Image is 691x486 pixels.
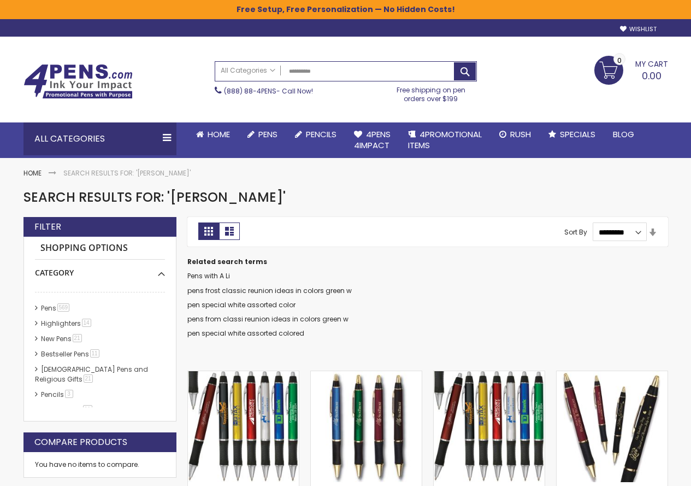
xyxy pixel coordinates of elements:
[221,66,275,75] span: All Categories
[187,329,304,338] a: pen special white assorted colored
[73,334,82,342] span: 21
[224,86,276,96] a: (888) 88-4PENS
[613,128,634,140] span: Blog
[38,349,103,359] a: Bestseller Pens11
[601,456,691,486] iframe: Google Customer Reviews
[38,319,95,328] a: Highlighters14
[38,303,74,313] a: Pens569
[399,122,491,158] a: 4PROMOTIONALITEMS
[594,56,668,83] a: 0.00 0
[34,436,127,448] strong: Compare Products
[239,122,286,147] a: Pens
[560,128,595,140] span: Specials
[198,222,219,240] strong: Grid
[187,300,296,309] a: pen special white assorted color
[215,62,281,80] a: All Categories
[306,128,336,140] span: Pencils
[311,371,422,482] img: Barton Gold Pen
[286,122,345,147] a: Pencils
[224,86,313,96] span: - Call Now!
[642,69,662,83] span: 0.00
[557,371,668,482] img: The Barton Wedding Pen - Gold Trim
[82,319,91,327] span: 14
[84,374,93,383] span: 21
[187,286,352,295] a: pens frost classic reunion ideas in colors green w
[620,25,657,33] a: Wishlist
[385,81,477,103] div: Free shipping on pen orders over $199
[23,64,133,99] img: 4Pens Custom Pens and Promotional Products
[23,168,42,178] a: Home
[65,390,73,398] span: 3
[90,349,99,358] span: 11
[564,227,587,237] label: Sort By
[187,314,349,324] a: pens from classi reunion ideas in colors green w
[38,405,96,414] a: hp-featured11
[23,452,176,478] div: You have no items to compare.
[38,334,86,343] a: New Pens21
[604,122,643,147] a: Blog
[35,365,148,384] a: [DEMOGRAPHIC_DATA] Pens and Religious Gifts21
[23,122,176,155] div: All Categories
[510,128,531,140] span: Rush
[187,257,668,266] dt: Related search terms
[188,371,299,380] a: Barton Pen
[258,128,277,140] span: Pens
[434,371,545,380] a: The Barton Custom Pens Special Offer
[557,371,668,380] a: The Barton Wedding Pen - Gold Trim
[354,128,391,151] span: 4Pens 4impact
[38,390,77,399] a: Pencils3
[83,405,92,413] span: 11
[34,221,61,233] strong: Filter
[208,128,230,140] span: Home
[187,122,239,147] a: Home
[187,271,230,280] a: Pens with A Li
[345,122,399,158] a: 4Pens4impact
[408,128,482,151] span: 4PROMOTIONAL ITEMS
[35,260,165,278] div: Category
[63,168,191,178] strong: Search results for: '[PERSON_NAME]'
[540,122,604,147] a: Specials
[35,237,165,260] strong: Shopping Options
[57,303,70,312] span: 569
[23,188,286,206] span: Search results for: '[PERSON_NAME]'
[434,371,545,482] img: The Barton Custom Pens Special Offer
[491,122,540,147] a: Rush
[617,55,622,66] span: 0
[311,371,422,380] a: Barton Gold Pen
[188,371,299,482] img: Barton Pen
